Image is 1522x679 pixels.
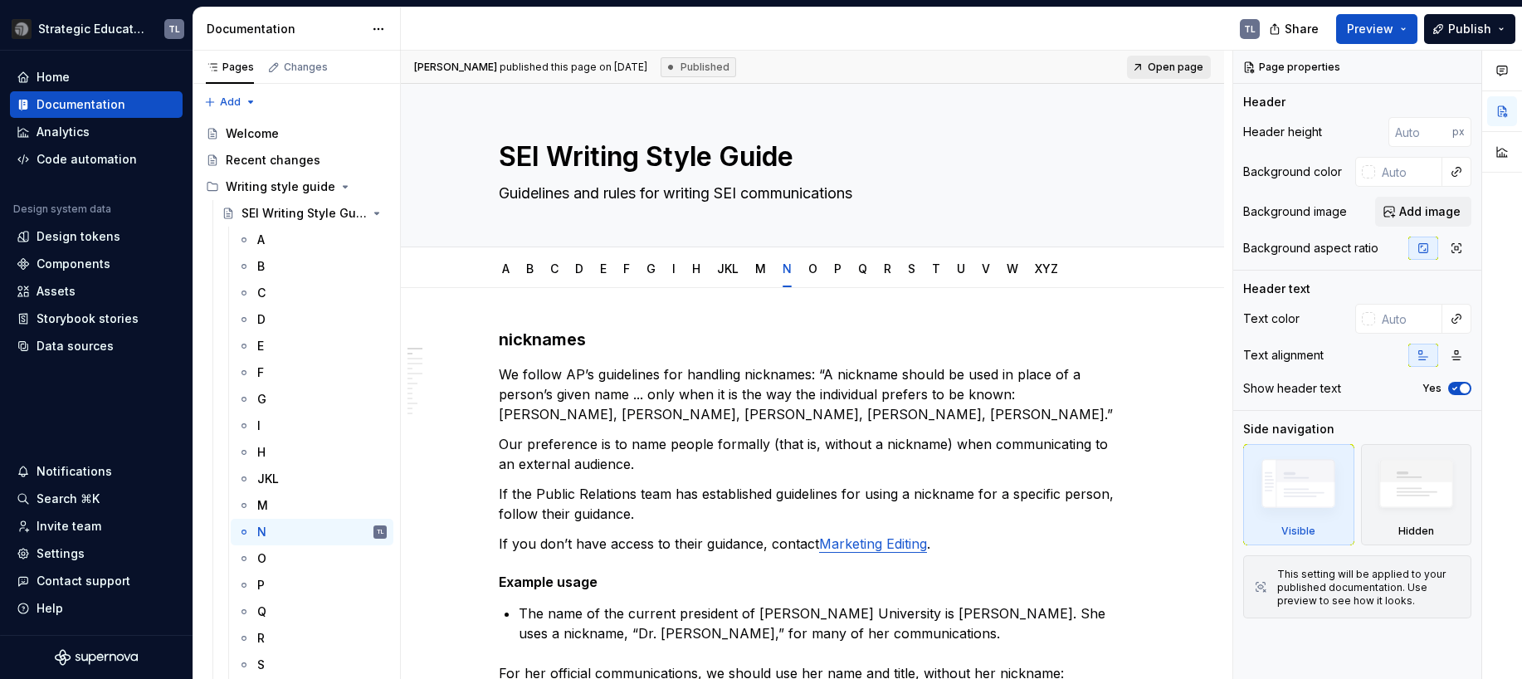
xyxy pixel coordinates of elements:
input: Auto [1375,157,1442,187]
button: Search ⌘K [10,486,183,512]
div: Analytics [37,124,90,140]
div: Documentation [207,21,363,37]
div: Storybook stories [37,310,139,327]
a: Open page [1127,56,1211,79]
a: D [231,306,393,333]
a: XYZ [1035,261,1058,276]
span: Publish [1448,21,1491,37]
button: Publish [1424,14,1515,44]
div: Writing style guide [226,178,335,195]
div: R [877,251,898,286]
div: Recent changes [226,152,320,169]
a: Data sources [10,333,183,359]
div: N [776,251,798,286]
a: W [1007,261,1018,276]
a: G [231,386,393,413]
a: Invite team [10,513,183,540]
a: Marketing Editing [819,535,927,552]
div: C [257,285,266,301]
a: E [231,333,393,359]
div: TL [377,524,383,540]
div: P [827,251,848,286]
div: M [749,251,773,286]
a: SEI Writing Style Guide [215,200,393,227]
a: R [231,625,393,652]
a: Home [10,64,183,90]
div: W [1000,251,1025,286]
div: Contact support [37,573,130,589]
a: Supernova Logo [55,649,138,666]
div: JKL [257,471,279,487]
span: published this page on [DATE] [414,61,647,74]
p: px [1452,125,1465,139]
strong: Example usage [499,574,598,590]
div: I [666,251,682,286]
div: Background image [1243,203,1347,220]
div: Settings [37,545,85,562]
div: Code automation [37,151,137,168]
a: NTL [231,519,393,545]
span: Add image [1399,203,1461,220]
a: N [783,261,792,276]
div: Visible [1281,525,1315,538]
div: I [257,418,261,434]
a: S [231,652,393,678]
div: Strategic Education Inc. Writing Resources [38,21,144,37]
button: Share [1261,14,1329,44]
div: A [495,251,516,286]
button: Strategic Education Inc. Writing ResourcesTL [3,11,189,46]
div: B [257,258,265,275]
a: Documentation [10,91,183,118]
div: Text color [1243,310,1300,327]
div: Header text [1243,281,1310,297]
div: B [520,251,540,286]
div: H [257,444,266,461]
p: If you don’t have access to their guidance, contact . [499,534,1126,554]
a: B [526,261,534,276]
div: Side navigation [1243,421,1334,437]
div: Components [37,256,110,272]
div: Design system data [13,203,111,216]
a: D [575,261,583,276]
a: B [231,253,393,280]
div: Documentation [37,96,125,113]
div: O [257,550,266,567]
div: Hidden [1398,525,1434,538]
label: Yes [1422,382,1442,395]
div: Header height [1243,124,1322,140]
div: D [568,251,590,286]
button: Notifications [10,458,183,485]
a: E [600,261,607,276]
div: TL [1244,22,1256,36]
div: P [257,577,265,594]
a: A [231,227,393,253]
div: F [617,251,637,286]
span: Share [1285,21,1319,37]
span: Preview [1347,21,1393,37]
a: H [231,439,393,466]
a: H [692,261,700,276]
div: Q [851,251,874,286]
div: Visible [1243,444,1354,545]
a: O [231,545,393,572]
p: If the Public Relations team has established guidelines for using a nickname for a specific perso... [499,484,1126,524]
a: G [646,261,656,276]
div: Text alignment [1243,347,1324,364]
div: JKL [710,251,745,286]
button: Add [199,90,261,114]
a: M [755,261,766,276]
p: The name of the current president of [PERSON_NAME] University is [PERSON_NAME]. She uses a nickna... [519,603,1126,643]
a: C [231,280,393,306]
input: Auto [1388,117,1452,147]
input: Auto [1375,304,1442,334]
div: Hidden [1361,444,1472,545]
div: R [257,630,265,647]
div: Q [257,603,266,620]
a: Q [231,598,393,625]
div: SEI Writing Style Guide [241,205,367,222]
a: Recent changes [199,147,393,173]
div: Notifications [37,463,112,480]
a: Settings [10,540,183,567]
a: S [908,261,915,276]
a: Q [858,261,867,276]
